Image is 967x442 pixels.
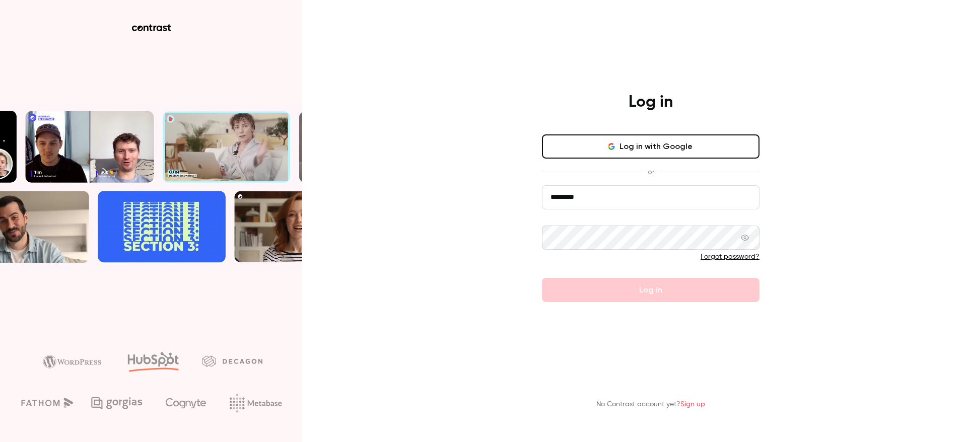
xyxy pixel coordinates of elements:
a: Sign up [680,401,705,408]
h4: Log in [629,92,673,112]
span: or [643,167,659,177]
p: No Contrast account yet? [596,399,705,410]
a: Forgot password? [701,253,759,260]
button: Log in with Google [542,134,759,159]
img: decagon [202,355,262,366]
